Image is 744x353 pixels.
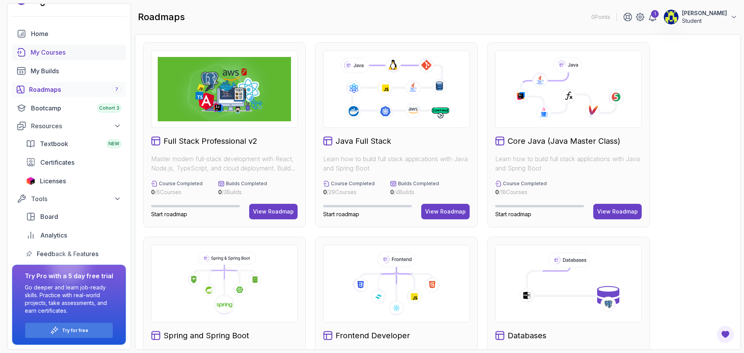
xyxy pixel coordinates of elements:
span: Cohort 3 [99,105,119,111]
a: feedback [21,246,126,262]
button: Tools [12,192,126,206]
p: Builds Completed [398,181,439,187]
span: NEW [108,141,119,147]
p: 0 Points [591,13,610,21]
img: jetbrains icon [26,177,35,185]
a: certificates [21,155,126,170]
span: 0 [151,189,155,195]
img: Full Stack Professional v2 [158,57,291,121]
p: Course Completed [159,181,203,187]
span: Textbook [40,139,68,148]
h2: Core Java (Java Master Class) [508,136,620,146]
p: Master modern full-stack development with React, Node.js, TypeScript, and cloud deployment. Build... [151,154,298,173]
a: 1 [648,12,657,22]
h2: Databases [508,330,546,341]
span: Start roadmap [323,211,359,217]
button: View Roadmap [249,204,298,219]
button: Open Feedback Button [716,325,735,344]
h2: Java Full Stack [336,136,391,146]
span: Start roadmap [495,211,531,217]
span: 0 [495,189,499,195]
div: Home [31,29,121,38]
p: / 18 Courses [495,188,547,196]
p: / 29 Courses [323,188,375,196]
p: Learn how to build full stack applications with Java and Spring Boot [323,154,470,173]
div: View Roadmap [597,208,638,215]
button: Try for free [25,322,113,338]
button: user profile image[PERSON_NAME]Student [663,9,738,25]
span: Licenses [40,176,66,186]
a: bootcamp [12,100,126,116]
p: / 6 Courses [151,188,203,196]
p: Course Completed [503,181,547,187]
a: licenses [21,173,126,189]
p: Learn how to build full stack applications with Java and Spring Boot [495,154,642,173]
div: 1 [651,10,659,18]
h2: roadmaps [138,11,185,23]
span: Analytics [40,231,67,240]
p: / 4 Builds [390,188,439,196]
p: Go deeper and learn job-ready skills. Practice with real-world projects, take assessments, and ea... [25,284,113,315]
p: Course Completed [331,181,375,187]
button: View Roadmap [421,204,470,219]
span: Certificates [40,158,74,167]
span: Feedback & Features [37,249,98,258]
span: Board [40,212,58,221]
a: home [12,26,126,41]
div: Resources [31,121,121,131]
a: analytics [21,227,126,243]
div: View Roadmap [425,208,466,215]
img: user profile image [664,10,679,24]
a: board [21,209,126,224]
a: builds [12,63,126,79]
p: Builds Completed [226,181,267,187]
div: Bootcamp [31,103,121,113]
div: Roadmaps [29,85,121,94]
div: My Builds [31,66,121,76]
button: Resources [12,119,126,133]
span: 0 [323,189,327,195]
div: My Courses [31,48,121,57]
a: textbook [21,136,126,152]
button: View Roadmap [593,204,642,219]
span: 0 [218,189,222,195]
a: courses [12,45,126,60]
div: Tools [31,194,121,203]
p: Student [682,17,727,25]
h2: Frontend Developer [336,330,410,341]
span: 0 [390,189,394,195]
a: roadmaps [12,82,126,97]
p: / 3 Builds [218,188,267,196]
h2: Full Stack Professional v2 [164,136,257,146]
h2: Spring and Spring Boot [164,330,249,341]
div: View Roadmap [253,208,294,215]
a: Try for free [62,327,88,334]
span: 7 [115,86,118,93]
p: [PERSON_NAME] [682,9,727,17]
span: Start roadmap [151,211,187,217]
